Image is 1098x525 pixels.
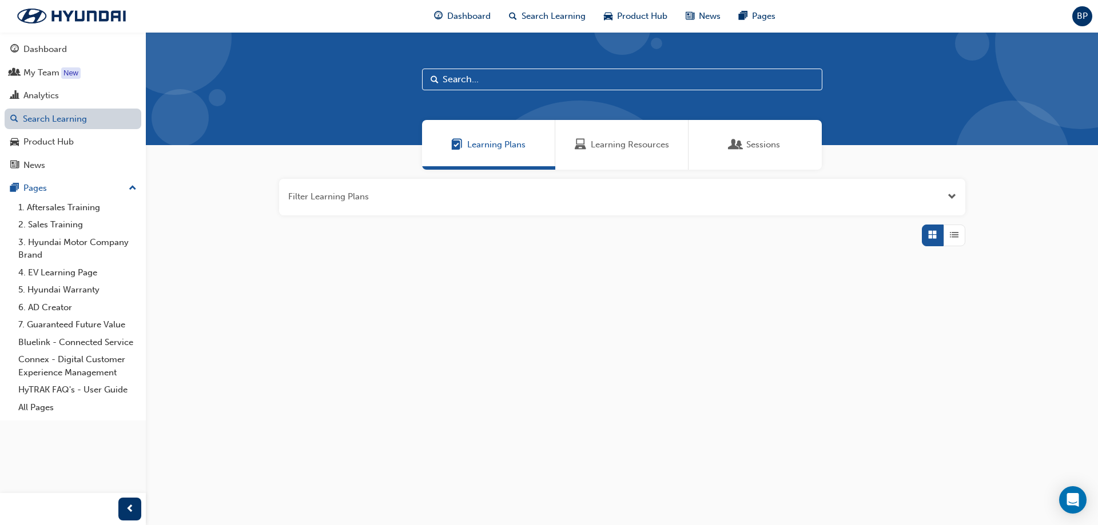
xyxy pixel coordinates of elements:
span: search-icon [10,114,18,125]
span: car-icon [604,9,612,23]
span: Learning Plans [451,138,463,151]
a: pages-iconPages [730,5,785,28]
span: Sessions [746,138,780,151]
a: 4. EV Learning Page [14,264,141,282]
span: car-icon [10,137,19,147]
a: Learning PlansLearning Plans [422,120,555,170]
a: All Pages [14,399,141,416]
span: Dashboard [447,10,491,23]
a: news-iconNews [677,5,730,28]
span: News [699,10,721,23]
span: Pages [752,10,775,23]
div: Open Intercom Messenger [1059,486,1087,514]
div: Product Hub [23,135,74,149]
span: Search [431,73,439,86]
a: Bluelink - Connected Service [14,334,141,351]
a: HyTRAK FAQ's - User Guide [14,381,141,399]
span: Learning Resources [591,138,669,151]
button: BP [1072,6,1092,26]
span: Sessions [730,138,742,151]
a: Product Hub [5,131,141,153]
a: 3. Hyundai Motor Company Brand [14,234,141,264]
a: 6. AD Creator [14,299,141,316]
span: pages-icon [10,183,19,194]
span: news-icon [686,9,694,23]
a: Learning ResourcesLearning Resources [555,120,689,170]
a: search-iconSearch Learning [500,5,595,28]
span: List [950,229,958,242]
a: 1. Aftersales Training [14,199,141,217]
span: pages-icon [739,9,747,23]
span: BP [1077,10,1088,23]
span: Grid [928,229,937,242]
div: Pages [23,182,47,195]
button: Pages [5,178,141,199]
span: Learning Plans [467,138,526,151]
div: News [23,159,45,172]
a: Search Learning [5,109,141,130]
button: Open the filter [948,190,956,203]
span: up-icon [129,181,137,196]
a: News [5,155,141,176]
span: news-icon [10,161,19,171]
a: Dashboard [5,39,141,60]
div: Tooltip anchor [61,67,81,79]
a: My Team [5,62,141,83]
span: Product Hub [617,10,667,23]
div: Dashboard [23,43,67,56]
div: My Team [23,66,59,79]
button: DashboardMy TeamAnalyticsSearch LearningProduct HubNews [5,37,141,178]
a: SessionsSessions [689,120,822,170]
span: people-icon [10,68,19,78]
div: Analytics [23,89,59,102]
span: chart-icon [10,91,19,101]
span: guage-icon [10,45,19,55]
a: guage-iconDashboard [425,5,500,28]
a: 5. Hyundai Warranty [14,281,141,299]
input: Search... [422,69,822,90]
a: 2. Sales Training [14,216,141,234]
img: Trak [6,4,137,28]
span: Learning Resources [575,138,586,151]
span: guage-icon [434,9,443,23]
a: Connex - Digital Customer Experience Management [14,351,141,381]
span: Search Learning [522,10,586,23]
a: 7. Guaranteed Future Value [14,316,141,334]
span: prev-icon [126,502,134,516]
a: car-iconProduct Hub [595,5,677,28]
span: search-icon [509,9,517,23]
a: Analytics [5,85,141,106]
